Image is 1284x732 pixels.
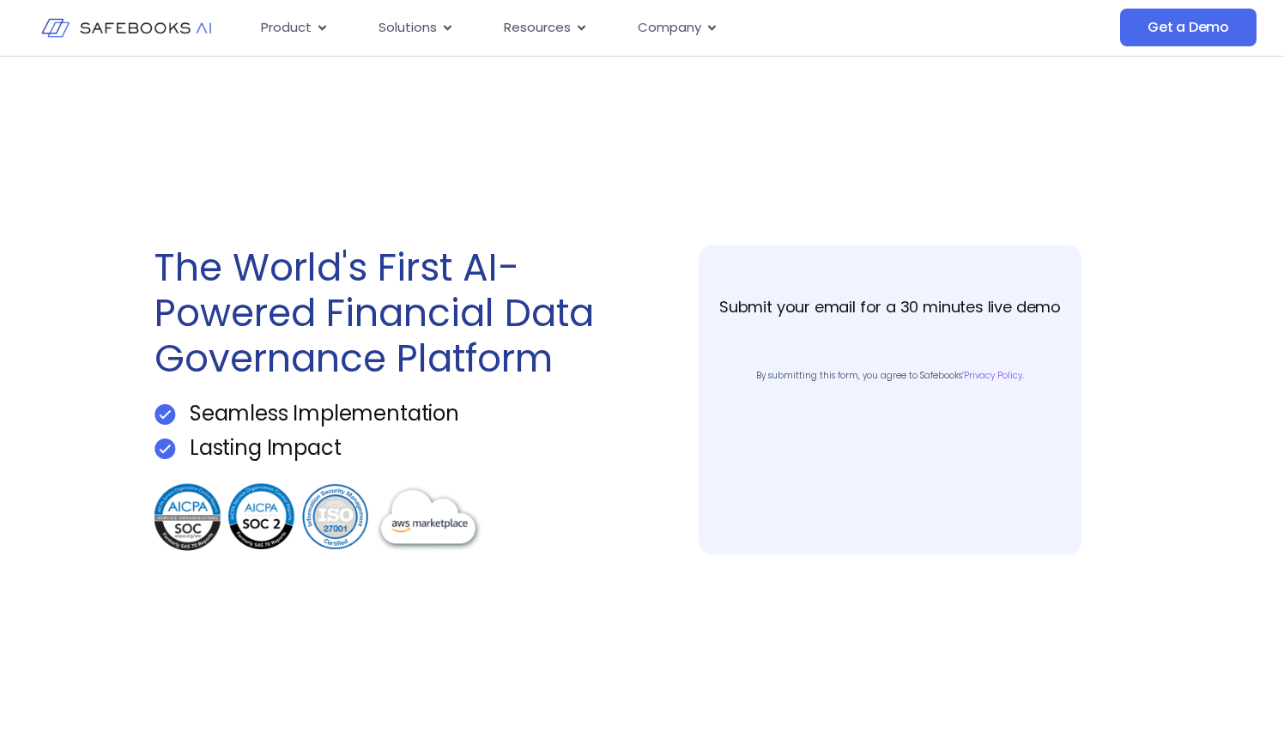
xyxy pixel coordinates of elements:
[154,404,176,425] img: Get a Demo 1
[504,18,571,38] span: Resources
[261,18,312,38] span: Product
[154,245,633,381] h1: The World's First AI-Powered Financial Data Governance Platform
[190,403,459,424] p: Seamless Implementation
[638,18,701,38] span: Company
[379,18,437,38] span: Solutions
[964,369,1022,382] a: Privacy Policy
[1148,19,1229,36] span: Get a Demo
[719,296,1061,318] strong: Submit your email for a 30 minutes live demo
[154,439,176,459] img: Get a Demo 1
[190,438,341,458] p: Lasting Impact
[1120,9,1257,46] a: Get a Demo
[154,481,485,554] img: Get a Demo 3
[736,369,1043,382] p: By submitting this form, you agree to Safebooks’ .
[247,11,977,45] div: Menu Toggle
[247,11,977,45] nav: Menu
